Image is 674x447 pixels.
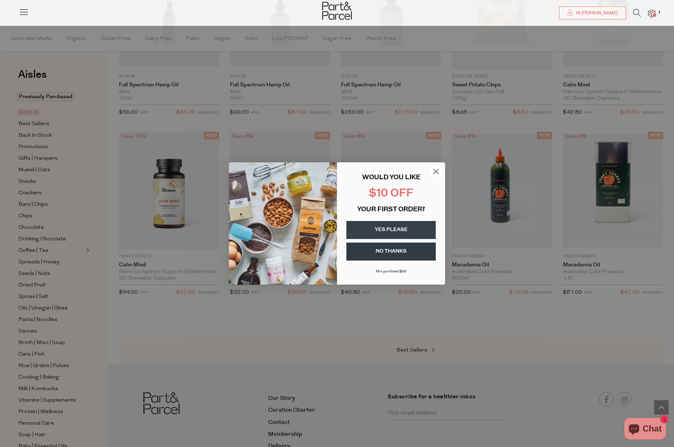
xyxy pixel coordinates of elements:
[229,162,337,285] img: 43fba0fb-7538-40bc-babb-ffb1a4d097bc.jpeg
[648,10,655,17] a: 1
[622,418,668,441] inbox-online-store-chat: Shopify online store chat
[357,207,425,213] span: YOUR FIRST ORDER?
[574,10,618,16] span: Hi [PERSON_NAME]
[656,9,662,16] span: 1
[362,175,420,181] span: WOULD YOU LIKE
[369,188,413,199] span: $10 OFF
[376,270,407,274] span: Min purchase $99
[559,6,626,19] a: Hi [PERSON_NAME]
[430,165,442,178] button: Close dialog
[322,2,352,20] img: Part&Parcel
[346,221,436,239] button: YES PLEASE
[346,243,436,261] button: NO THANKS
